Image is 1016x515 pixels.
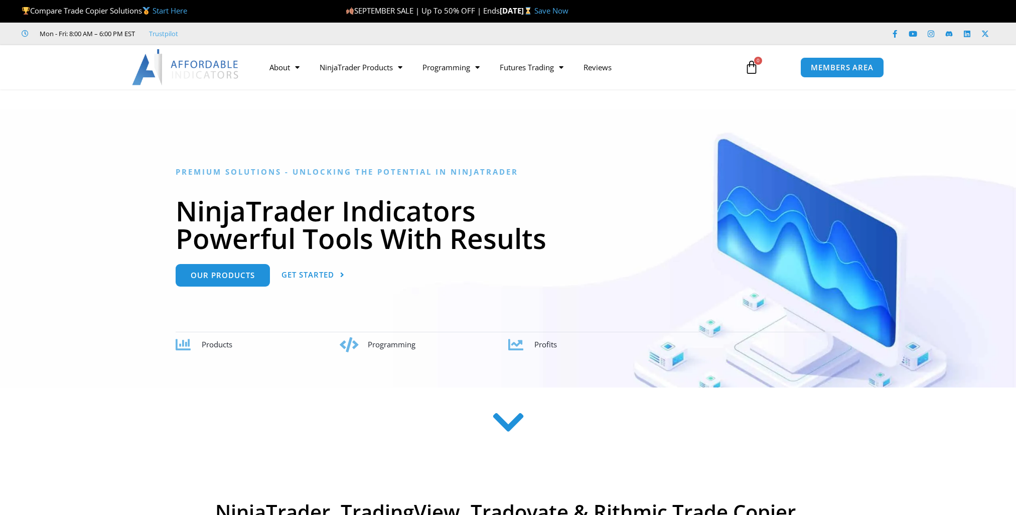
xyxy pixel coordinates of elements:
[573,56,622,79] a: Reviews
[22,7,30,15] img: 🏆
[149,28,178,40] a: Trustpilot
[524,7,532,15] img: ⌛
[730,53,774,82] a: 0
[346,7,354,15] img: 🍂
[800,57,884,78] a: MEMBERS AREA
[490,56,573,79] a: Futures Trading
[176,167,840,177] h6: Premium Solutions - Unlocking the Potential in NinjaTrader
[412,56,490,79] a: Programming
[811,64,874,71] span: MEMBERS AREA
[281,264,345,287] a: Get Started
[259,56,310,79] a: About
[310,56,412,79] a: NinjaTrader Products
[259,56,733,79] nav: Menu
[202,339,232,349] span: Products
[22,6,187,16] span: Compare Trade Copier Solutions
[153,6,187,16] a: Start Here
[132,49,240,85] img: LogoAI | Affordable Indicators – NinjaTrader
[500,6,534,16] strong: [DATE]
[368,339,415,349] span: Programming
[191,272,255,279] span: Our Products
[534,6,568,16] a: Save Now
[754,57,762,65] span: 0
[534,339,557,349] span: Profits
[346,6,500,16] span: SEPTEMBER SALE | Up To 50% OFF | Ends
[281,271,334,279] span: Get Started
[176,197,840,252] h1: NinjaTrader Indicators Powerful Tools With Results
[37,28,135,40] span: Mon - Fri: 8:00 AM – 6:00 PM EST
[142,7,150,15] img: 🥇
[176,264,270,287] a: Our Products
